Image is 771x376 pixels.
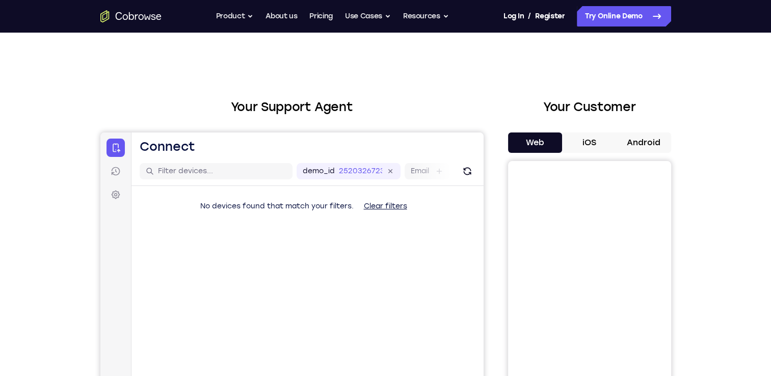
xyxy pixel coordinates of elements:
span: No devices found that match your filters. [100,69,253,78]
a: Register [535,6,565,26]
span: / [528,10,531,22]
a: Log In [503,6,524,26]
a: Pricing [309,6,333,26]
button: iOS [562,132,617,153]
button: 6-digit code [176,307,238,327]
a: About us [265,6,297,26]
button: Clear filters [255,64,315,84]
a: Try Online Demo [577,6,671,26]
button: Product [216,6,254,26]
button: Use Cases [345,6,391,26]
a: Go to the home page [100,10,162,22]
button: Web [508,132,563,153]
h2: Your Support Agent [100,98,484,116]
button: Resources [403,6,449,26]
h2: Your Customer [508,98,671,116]
button: Android [617,132,671,153]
